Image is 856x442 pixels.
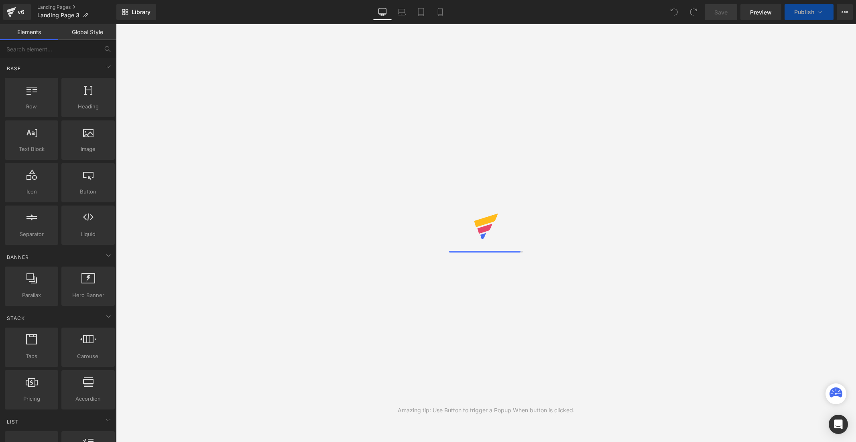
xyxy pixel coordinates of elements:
[6,314,26,322] span: Stack
[373,4,392,20] a: Desktop
[64,102,112,111] span: Heading
[64,395,112,403] span: Accordion
[64,145,112,153] span: Image
[785,4,834,20] button: Publish
[6,65,22,72] span: Base
[7,230,56,238] span: Separator
[837,4,853,20] button: More
[64,230,112,238] span: Liquid
[37,4,116,10] a: Landing Pages
[411,4,431,20] a: Tablet
[37,12,79,18] span: Landing Page 3
[132,8,150,16] span: Library
[64,291,112,299] span: Hero Banner
[666,4,682,20] button: Undo
[431,4,450,20] a: Mobile
[7,102,56,111] span: Row
[58,24,116,40] a: Global Style
[7,395,56,403] span: Pricing
[794,9,814,15] span: Publish
[750,8,772,16] span: Preview
[6,253,30,261] span: Banner
[398,406,575,415] div: Amazing tip: Use Button to trigger a Popup When button is clicked.
[16,7,26,17] div: v6
[7,352,56,361] span: Tabs
[685,4,701,20] button: Redo
[64,352,112,361] span: Carousel
[7,187,56,196] span: Icon
[7,291,56,299] span: Parallax
[7,145,56,153] span: Text Block
[829,415,848,434] div: Open Intercom Messenger
[392,4,411,20] a: Laptop
[6,418,20,426] span: List
[3,4,31,20] a: v6
[740,4,781,20] a: Preview
[64,187,112,196] span: Button
[116,4,156,20] a: New Library
[714,8,728,16] span: Save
